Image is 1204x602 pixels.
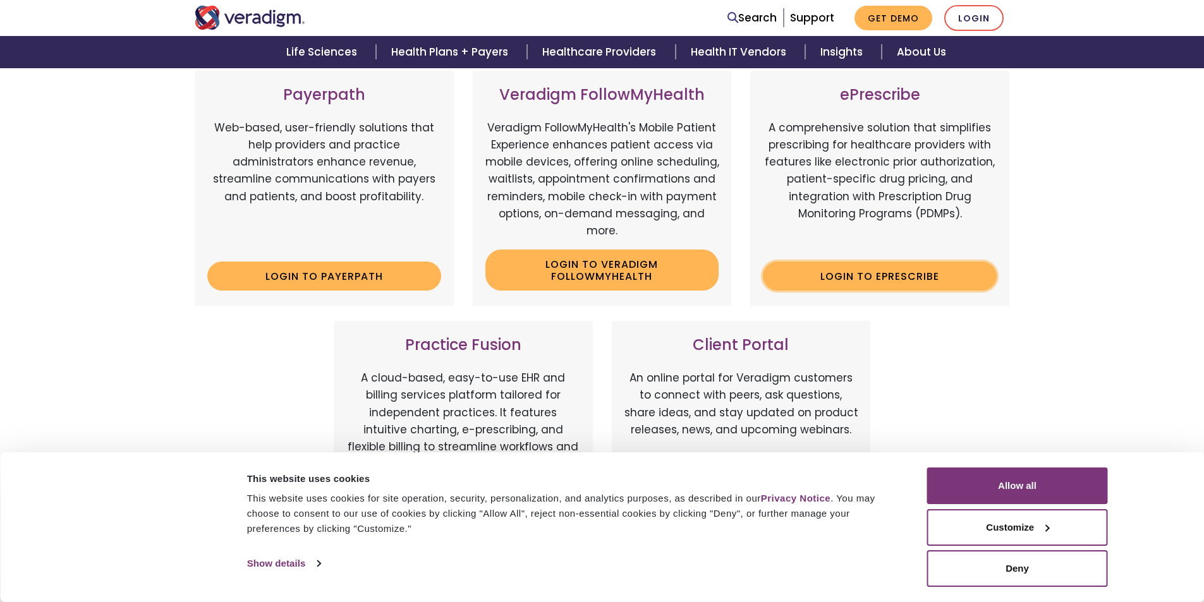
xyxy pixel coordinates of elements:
[727,9,777,27] a: Search
[624,336,858,354] h3: Client Portal
[485,119,719,239] p: Veradigm FollowMyHealth's Mobile Patient Experience enhances patient access via mobile devices, o...
[763,119,997,252] p: A comprehensive solution that simplifies prescribing for healthcare providers with features like ...
[763,86,997,104] h3: ePrescribe
[790,10,834,25] a: Support
[195,6,305,30] img: Veradigm logo
[485,250,719,291] a: Login to Veradigm FollowMyHealth
[247,471,899,486] div: This website uses cookies
[763,262,997,291] a: Login to ePrescribe
[927,467,1108,504] button: Allow all
[854,6,932,30] a: Get Demo
[346,370,580,473] p: A cloud-based, easy-to-use EHR and billing services platform tailored for independent practices. ...
[376,36,527,68] a: Health Plans + Payers
[247,554,320,573] a: Show details
[485,86,719,104] h3: Veradigm FollowMyHealth
[346,336,580,354] h3: Practice Fusion
[624,370,858,473] p: An online portal for Veradigm customers to connect with peers, ask questions, share ideas, and st...
[207,119,441,252] p: Web-based, user-friendly solutions that help providers and practice administrators enhance revenu...
[676,36,805,68] a: Health IT Vendors
[207,262,441,291] a: Login to Payerpath
[761,493,830,503] a: Privacy Notice
[271,36,376,68] a: Life Sciences
[207,86,441,104] h3: Payerpath
[247,491,899,536] div: This website uses cookies for site operation, security, personalization, and analytics purposes, ...
[944,5,1004,31] a: Login
[927,509,1108,546] button: Customize
[805,36,882,68] a: Insights
[927,550,1108,587] button: Deny
[882,36,961,68] a: About Us
[527,36,675,68] a: Healthcare Providers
